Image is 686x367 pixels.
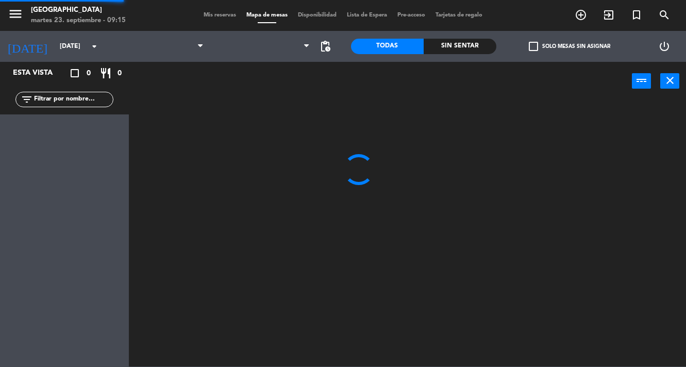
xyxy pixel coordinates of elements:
[342,12,392,18] span: Lista de Espera
[8,6,23,22] i: menu
[630,9,643,21] i: turned_in_not
[575,9,587,21] i: add_circle_outline
[33,94,113,105] input: Filtrar por nombre...
[529,42,538,51] span: check_box_outline_blank
[241,12,293,18] span: Mapa de mesas
[31,5,126,15] div: [GEOGRAPHIC_DATA]
[99,67,112,79] i: restaurant
[635,74,648,87] i: power_input
[5,67,74,79] div: Esta vista
[603,9,615,21] i: exit_to_app
[293,12,342,18] span: Disponibilidad
[31,15,126,26] div: martes 23. septiembre - 09:15
[69,67,81,79] i: crop_square
[664,74,676,87] i: close
[658,40,671,53] i: power_settings_new
[658,9,671,21] i: search
[118,68,122,79] span: 0
[424,39,496,54] div: Sin sentar
[632,73,651,89] button: power_input
[88,40,101,53] i: arrow_drop_down
[8,6,23,25] button: menu
[392,12,430,18] span: Pre-acceso
[87,68,91,79] span: 0
[430,12,488,18] span: Tarjetas de regalo
[351,39,424,54] div: Todas
[21,93,33,106] i: filter_list
[319,40,331,53] span: pending_actions
[660,73,679,89] button: close
[198,12,241,18] span: Mis reservas
[529,42,610,51] label: Solo mesas sin asignar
